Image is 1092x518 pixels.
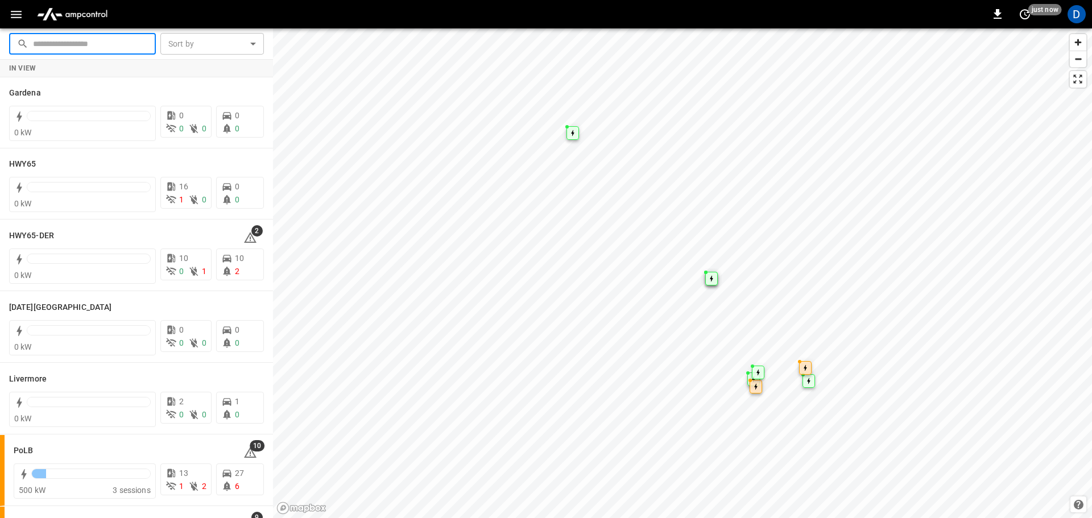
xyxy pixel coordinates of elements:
[202,267,206,276] span: 1
[9,301,111,314] h6: Karma Center
[9,230,54,242] h6: HWY65-DER
[235,338,239,347] span: 0
[179,111,184,120] span: 0
[273,28,1092,518] canvas: Map
[202,195,206,204] span: 0
[235,410,239,419] span: 0
[235,124,239,133] span: 0
[179,267,184,276] span: 0
[14,199,32,208] span: 0 kW
[1068,5,1086,23] div: profile-icon
[235,195,239,204] span: 0
[276,502,326,515] a: Mapbox homepage
[1070,34,1086,51] button: Zoom in
[179,325,184,334] span: 0
[9,64,36,72] strong: In View
[9,158,36,171] h6: HWY65
[235,267,239,276] span: 2
[235,469,244,478] span: 27
[747,372,760,386] div: Map marker
[9,87,41,100] h6: Gardena
[202,338,206,347] span: 0
[202,482,206,491] span: 2
[1016,5,1034,23] button: set refresh interval
[179,124,184,133] span: 0
[235,111,239,120] span: 0
[179,182,188,191] span: 16
[202,410,206,419] span: 0
[251,225,263,237] span: 2
[14,445,33,457] h6: PoLB
[1070,51,1086,67] button: Zoom out
[14,342,32,351] span: 0 kW
[705,272,718,285] div: Map marker
[14,128,32,137] span: 0 kW
[235,325,239,334] span: 0
[235,397,239,406] span: 1
[179,338,184,347] span: 0
[14,414,32,423] span: 0 kW
[179,482,184,491] span: 1
[750,380,762,393] div: Map marker
[202,124,206,133] span: 0
[113,486,151,495] span: 3 sessions
[179,397,184,406] span: 2
[179,410,184,419] span: 0
[803,374,815,388] div: Map marker
[14,271,32,280] span: 0 kW
[9,373,47,386] h6: Livermore
[752,366,764,379] div: Map marker
[250,440,264,451] span: 10
[19,486,45,495] span: 500 kW
[235,182,239,191] span: 0
[179,195,184,204] span: 1
[179,469,188,478] span: 13
[799,361,812,375] div: Map marker
[1028,4,1062,15] span: just now
[179,254,188,263] span: 10
[32,3,112,25] img: ampcontrol.io logo
[566,126,579,140] div: Map marker
[235,482,239,491] span: 6
[235,254,244,263] span: 10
